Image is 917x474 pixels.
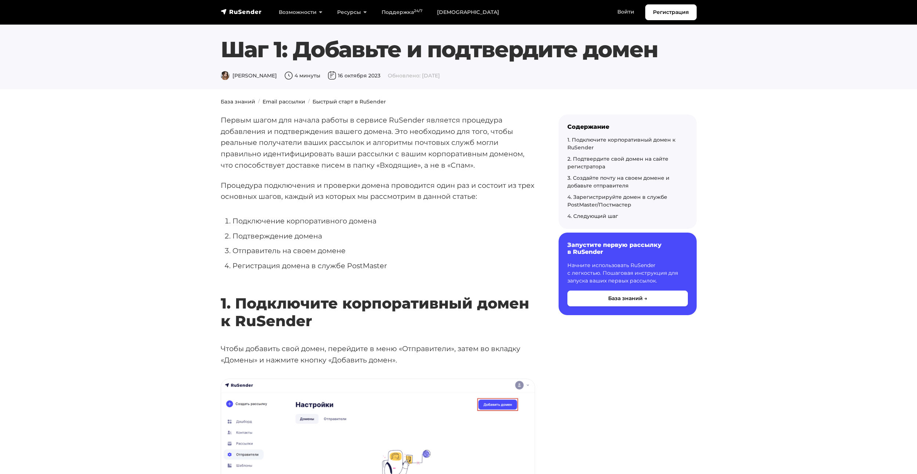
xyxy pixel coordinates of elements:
[567,291,688,306] button: База знаний →
[221,180,535,202] p: Процедура подключения и проверки домена проводится один раз и состоит из трех основных шагов, каж...
[221,114,535,171] p: Первым шагом для начала работы в сервисе RuSender является процедура добавления и подтверждения в...
[567,241,688,255] h6: Запустите первую рассылку в RuSender
[284,71,293,80] img: Время чтения
[567,175,669,189] a: 3. Создайте почту на своем домене и добавьте отправителя
[221,8,262,15] img: RuSender
[610,4,642,19] a: Войти
[567,213,618,219] a: 4. Следующий шаг
[221,343,535,365] p: Чтобы добавить свой домен, перейдите в меню «Отправители», затем во вкладку «Домены» и нажмите кн...
[221,273,535,330] h2: 1. Подключите корпоративный домен к RuSender
[328,71,336,80] img: Дата публикации
[232,245,535,256] li: Отправитель на своем домене
[374,5,430,20] a: Поддержка24/7
[388,72,440,79] span: Обновлено: [DATE]
[328,72,380,79] span: 16 октября 2023
[284,72,320,79] span: 4 минуты
[430,5,506,20] a: [DEMOGRAPHIC_DATA]
[232,260,535,271] li: Регистрация домена в службе PostMaster
[221,72,277,79] span: [PERSON_NAME]
[232,215,535,227] li: Подключение корпоративного домена
[645,4,697,20] a: Регистрация
[221,36,697,63] h1: Шаг 1: Добавьте и подтвердите домен
[567,136,675,151] a: 1. Подключите корпоративный домен к RuSender
[313,98,386,105] a: Быстрый старт в RuSender
[559,233,697,315] a: Запустите первую рассылку в RuSender Начните использовать RuSender с легкостью. Пошаговая инструк...
[263,98,305,105] a: Email рассылки
[414,8,422,13] sup: 24/7
[567,262,688,285] p: Начните использовать RuSender с легкостью. Пошаговая инструкция для запуска ваших первых рассылок.
[567,194,667,208] a: 4. Зарегистрируйте домен в службе PostMaster/Постмастер
[216,98,701,106] nav: breadcrumb
[221,98,255,105] a: База знаний
[232,230,535,242] li: Подтверждение домена
[330,5,374,20] a: Ресурсы
[271,5,330,20] a: Возможности
[567,123,688,130] div: Содержание
[567,156,668,170] a: 2. Подтвердите свой домен на сайте регистратора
